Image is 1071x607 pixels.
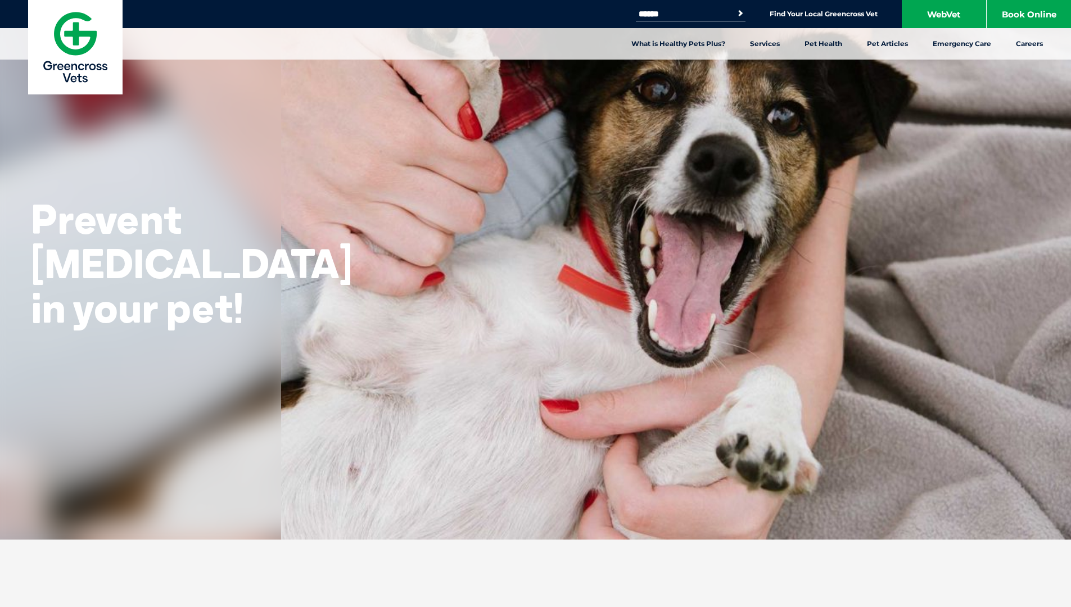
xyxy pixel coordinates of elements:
a: Pet Articles [855,28,920,60]
h2: Prevent [MEDICAL_DATA] in your pet! [31,197,353,330]
a: Careers [1004,28,1055,60]
a: Pet Health [792,28,855,60]
a: Emergency Care [920,28,1004,60]
a: Services [738,28,792,60]
button: Search [735,8,746,19]
a: What is Healthy Pets Plus? [619,28,738,60]
a: Find Your Local Greencross Vet [770,10,878,19]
